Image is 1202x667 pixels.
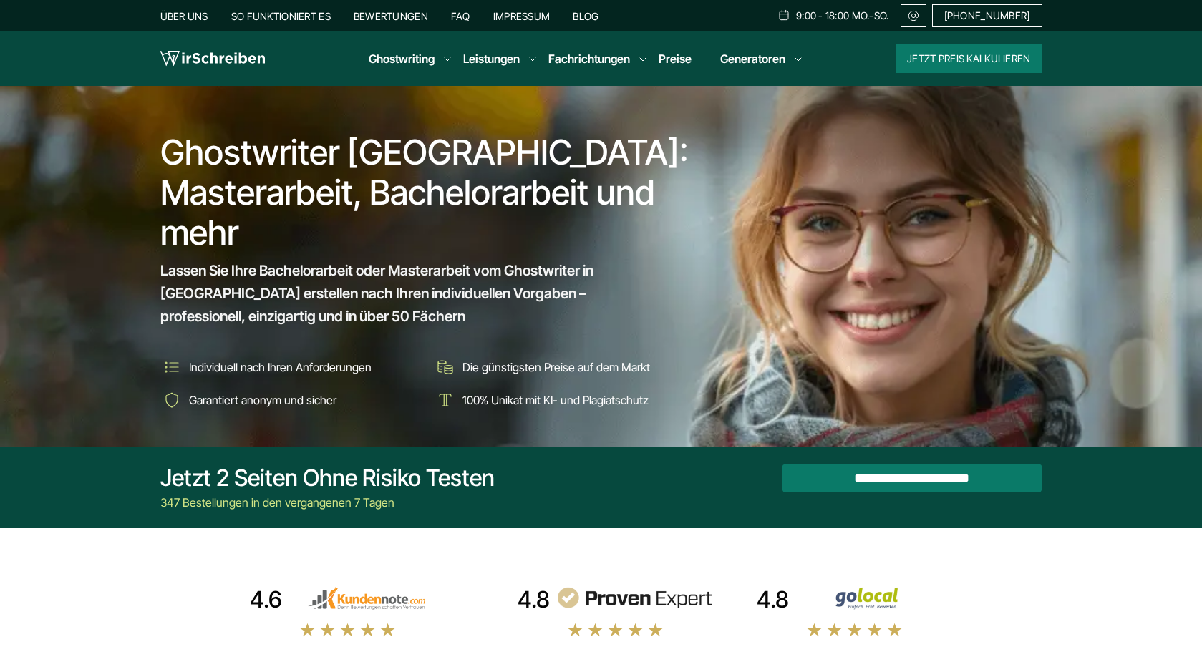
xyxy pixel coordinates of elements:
a: Generatoren [720,50,785,67]
img: Schedule [777,9,790,21]
li: 100% Unikat mit KI- und Plagiatschutz [434,389,697,412]
li: Die günstigsten Preise auf dem Markt [434,356,697,379]
a: Blog [573,10,598,22]
button: Jetzt Preis kalkulieren [896,44,1042,73]
a: FAQ [451,10,470,22]
div: 347 Bestellungen in den vergangenen 7 Tagen [160,494,495,511]
img: Email [907,10,920,21]
img: provenexpert reviews [556,587,713,610]
img: Garantiert anonym und sicher [160,389,183,412]
a: [PHONE_NUMBER] [932,4,1042,27]
a: Bewertungen [354,10,428,22]
img: stars [567,622,664,638]
h1: Ghostwriter [GEOGRAPHIC_DATA]: Masterarbeit, Bachelorarbeit und mehr [160,132,699,253]
li: Individuell nach Ihren Anforderungen [160,356,424,379]
a: Ghostwriting [369,50,435,67]
a: Fachrichtungen [548,50,630,67]
div: Jetzt 2 Seiten ohne Risiko testen [160,464,495,492]
img: logo wirschreiben [160,48,265,69]
a: Impressum [493,10,551,22]
div: 4.8 [757,585,789,614]
a: Leistungen [463,50,520,67]
a: Über uns [160,10,208,22]
div: 4.6 [250,585,282,614]
li: Garantiert anonym und sicher [160,389,424,412]
span: Lassen Sie Ihre Bachelorarbeit oder Masterarbeit vom Ghostwriter in [GEOGRAPHIC_DATA] erstellen n... [160,259,672,328]
a: So funktioniert es [231,10,331,22]
img: Individuell nach Ihren Anforderungen [160,356,183,379]
img: stars [806,622,903,638]
img: stars [299,622,397,638]
img: 100% Unikat mit KI- und Plagiatschutz [434,389,457,412]
div: 4.8 [518,585,550,614]
img: Die günstigsten Preise auf dem Markt [434,356,457,379]
img: Wirschreiben Bewertungen [795,587,952,610]
span: [PHONE_NUMBER] [944,10,1030,21]
span: 9:00 - 18:00 Mo.-So. [796,10,889,21]
a: Preise [659,52,692,66]
img: kundennote [288,587,445,610]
